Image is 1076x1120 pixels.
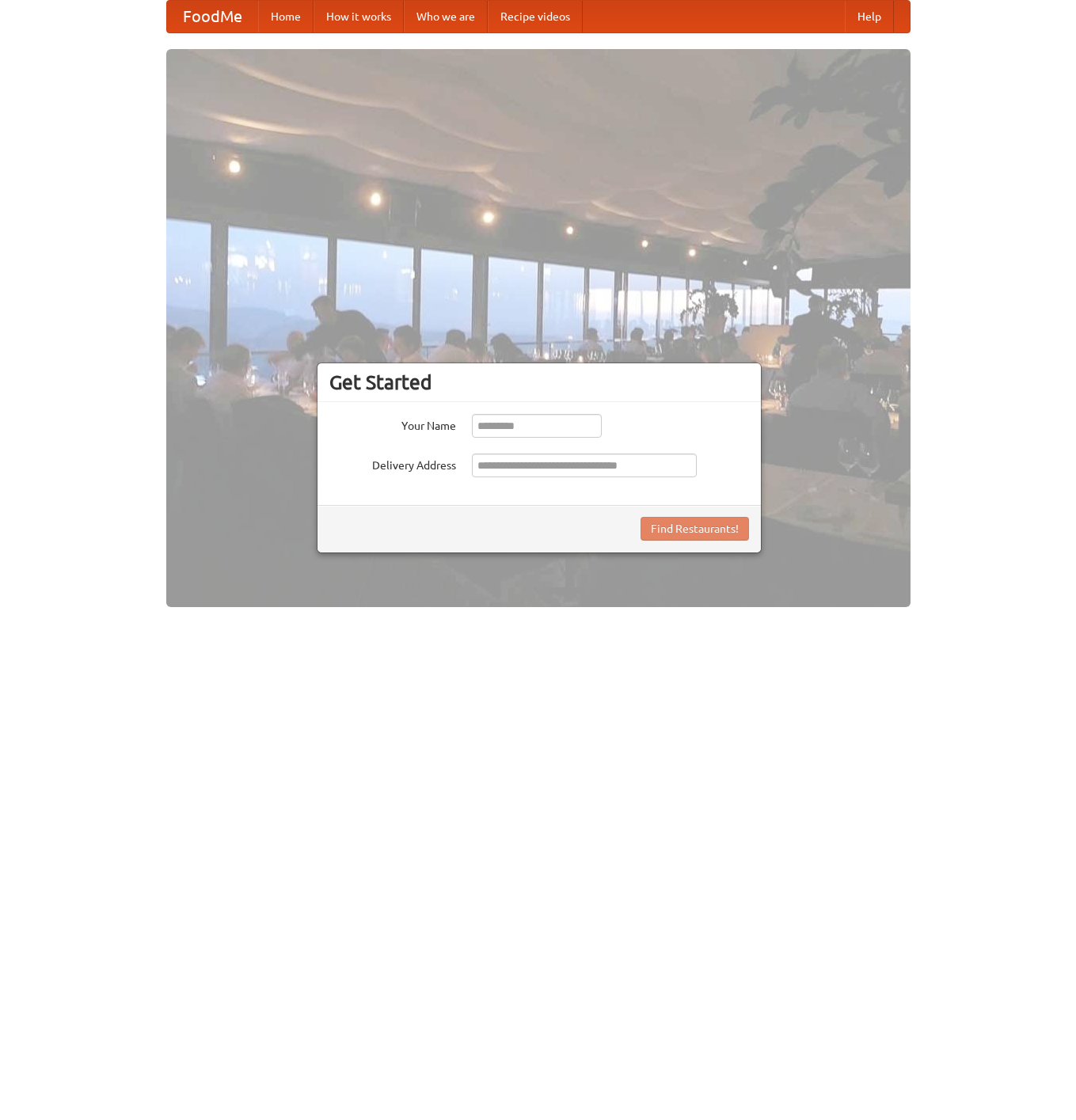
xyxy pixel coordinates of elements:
[641,517,749,541] button: Find Restaurants!
[329,454,456,473] label: Delivery Address
[329,414,456,434] label: Your Name
[845,1,894,32] a: Help
[167,1,258,32] a: FoodMe
[314,1,404,32] a: How it works
[404,1,488,32] a: Who we are
[488,1,583,32] a: Recipe videos
[329,370,749,394] h3: Get Started
[258,1,314,32] a: Home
